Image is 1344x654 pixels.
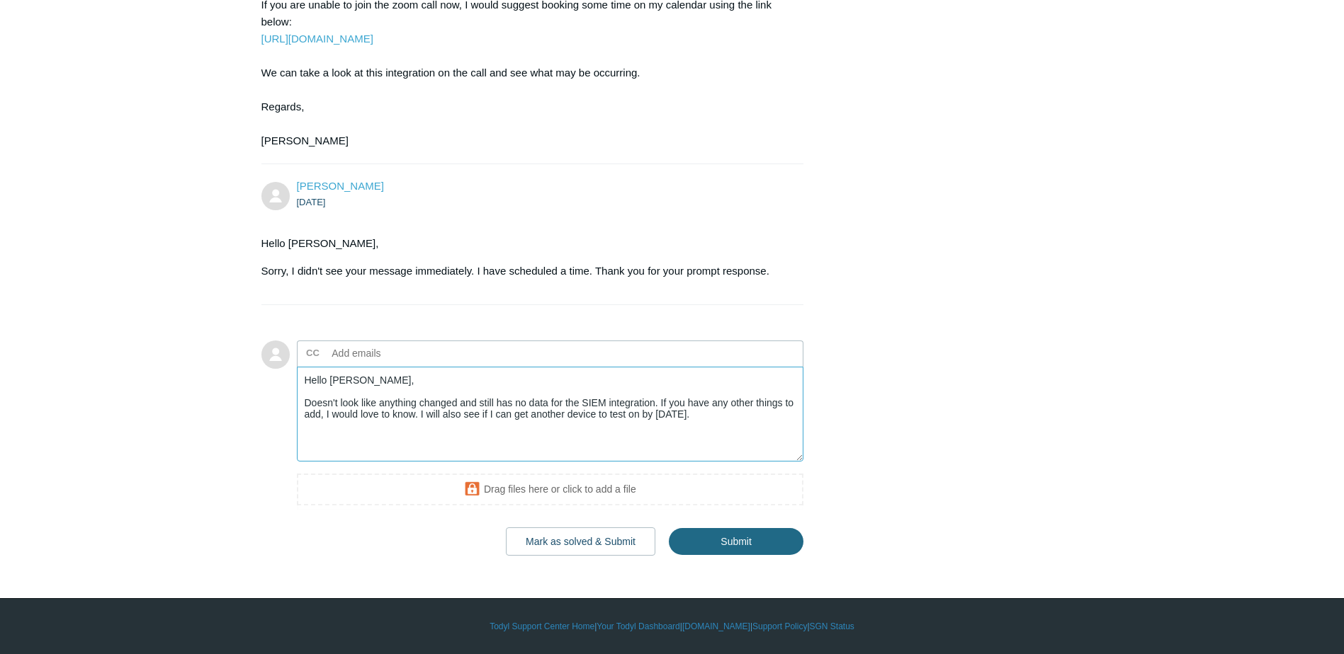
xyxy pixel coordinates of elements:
a: Todyl Support Center Home [490,620,594,633]
a: SGN Status [810,620,854,633]
a: [DOMAIN_NAME] [682,620,750,633]
p: Sorry, I didn't see your message immediately. I have scheduled a time. Thank you for your prompt ... [261,263,790,280]
div: | | | | [261,620,1083,633]
a: [URL][DOMAIN_NAME] [261,33,373,45]
label: CC [306,343,320,364]
textarea: Add your reply [297,367,804,462]
time: 08/14/2025, 09:45 [297,197,326,207]
span: Rick Sunwoo [297,180,384,192]
button: Mark as solved & Submit [506,527,655,556]
a: Your Todyl Dashboard [597,620,679,633]
input: Submit [669,528,803,555]
input: Add emails [327,343,479,364]
a: [PERSON_NAME] [297,180,384,192]
a: Support Policy [752,620,807,633]
p: Hello [PERSON_NAME], [261,235,790,252]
